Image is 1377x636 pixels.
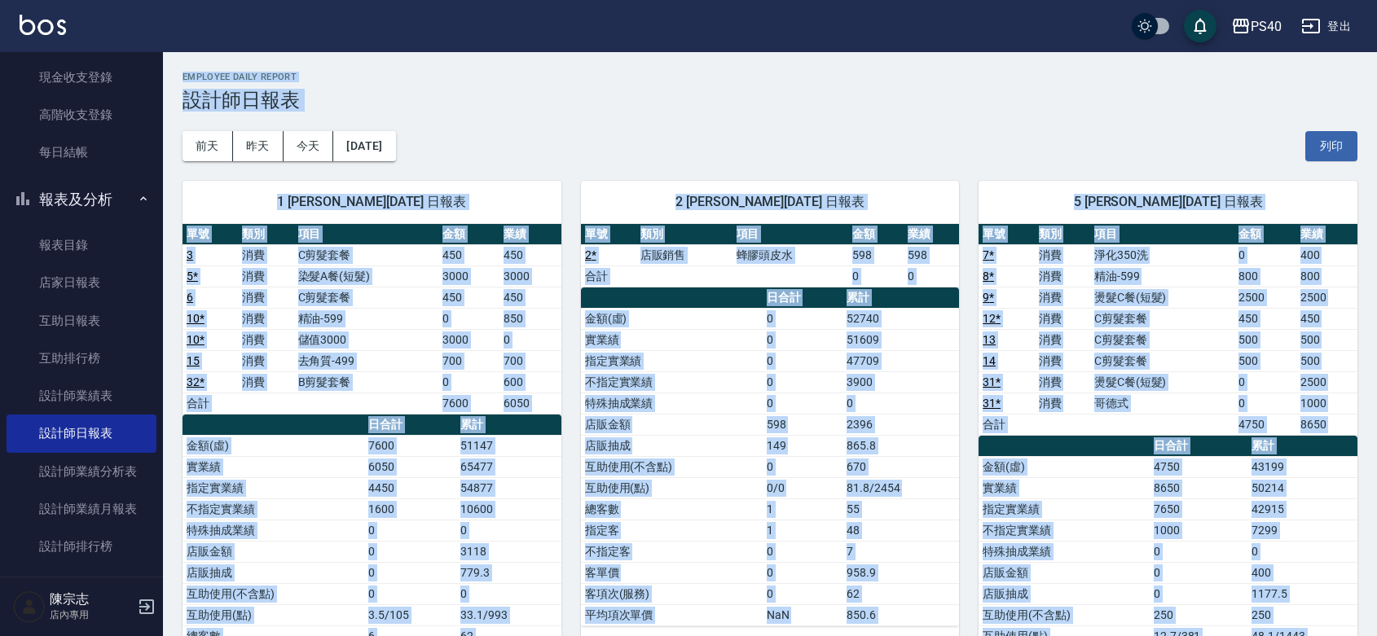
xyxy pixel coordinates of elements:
td: 865.8 [842,435,959,456]
th: 累計 [456,414,561,436]
th: 日合計 [364,414,456,436]
a: 服務扣項明細表 [7,565,156,603]
td: 700 [499,350,561,371]
td: 消費 [238,371,293,393]
th: 業績 [904,224,959,245]
td: 燙髮C餐(短髮) [1090,287,1235,308]
td: 7600 [364,435,456,456]
td: 50214 [1247,477,1357,498]
td: 0 [763,308,842,329]
td: 0/0 [763,477,842,498]
button: PS40 [1225,10,1288,43]
a: 3 [187,248,193,261]
a: 14 [983,354,996,367]
a: 高階收支登錄 [7,96,156,134]
td: 消費 [1035,244,1090,265]
td: 6050 [499,393,561,414]
a: 13 [983,333,996,346]
td: 0 [763,541,842,562]
th: 類別 [238,224,293,245]
button: 前天 [183,131,233,161]
td: 店販金額 [979,562,1150,583]
span: 5 [PERSON_NAME][DATE] 日報表 [998,194,1338,210]
td: 62 [842,583,959,604]
td: 55 [842,498,959,520]
a: 設計師日報表 [7,414,156,452]
td: B剪髮套餐 [294,371,439,393]
td: 4750 [1150,456,1247,477]
td: 0 [1234,244,1296,265]
th: 類別 [1035,224,1090,245]
td: 33.1/993 [456,604,561,625]
td: 互助使用(點) [581,477,763,498]
td: 450 [1296,308,1357,329]
td: 不指定實業績 [183,498,364,520]
td: 0 [456,520,561,541]
td: 149 [763,435,842,456]
td: 特殊抽成業績 [581,393,763,414]
td: 哥德式 [1090,393,1235,414]
td: 43199 [1247,456,1357,477]
th: 單號 [979,224,1034,245]
td: 2500 [1296,287,1357,308]
td: 7 [842,541,959,562]
td: 42915 [1247,498,1357,520]
td: 合計 [183,393,238,414]
button: [DATE] [333,131,395,161]
td: 1177.5 [1247,583,1357,604]
td: 店販金額 [581,414,763,435]
td: 染髮A餐(短髮) [294,265,439,287]
th: 日合計 [1150,436,1247,457]
td: 消費 [238,308,293,329]
td: 0 [842,393,959,414]
td: 互助使用(不含點) [979,604,1150,625]
td: 消費 [238,350,293,371]
table: a dense table [979,224,1357,436]
td: 8650 [1150,477,1247,498]
td: 消費 [238,244,293,265]
td: 81.8/2454 [842,477,959,498]
td: 850 [499,308,561,329]
td: 0 [763,350,842,371]
a: 設計師排行榜 [7,528,156,565]
td: 0 [1247,541,1357,562]
td: 0 [1150,541,1247,562]
td: 0 [438,371,499,393]
th: 累計 [842,287,959,309]
td: 金額(虛) [581,308,763,329]
td: 0 [1234,371,1296,393]
th: 類別 [636,224,732,245]
td: C剪髮套餐 [294,244,439,265]
td: 7600 [438,393,499,414]
td: 消費 [1035,371,1090,393]
td: 4750 [1234,414,1296,435]
h3: 設計師日報表 [183,89,1357,112]
td: 淨化350洗 [1090,244,1235,265]
td: 特殊抽成業績 [183,520,364,541]
td: 1000 [1296,393,1357,414]
td: 54877 [456,477,561,498]
th: 業績 [499,224,561,245]
td: 0 [438,308,499,329]
td: 500 [1234,350,1296,371]
td: 0 [364,562,456,583]
button: 昨天 [233,131,284,161]
td: 實業績 [581,329,763,350]
td: 670 [842,456,959,477]
th: 日合計 [763,287,842,309]
td: 450 [499,244,561,265]
td: 3118 [456,541,561,562]
td: 4450 [364,477,456,498]
td: 客項次(服務) [581,583,763,604]
td: 0 [763,371,842,393]
td: 特殊抽成業績 [979,541,1150,562]
th: 單號 [183,224,238,245]
td: 8650 [1296,414,1357,435]
td: 消費 [1035,329,1090,350]
td: 平均項次單價 [581,604,763,625]
td: 消費 [1035,393,1090,414]
td: 500 [1296,329,1357,350]
td: 指定實業績 [183,477,364,498]
td: 450 [1234,308,1296,329]
td: 實業績 [183,456,364,477]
